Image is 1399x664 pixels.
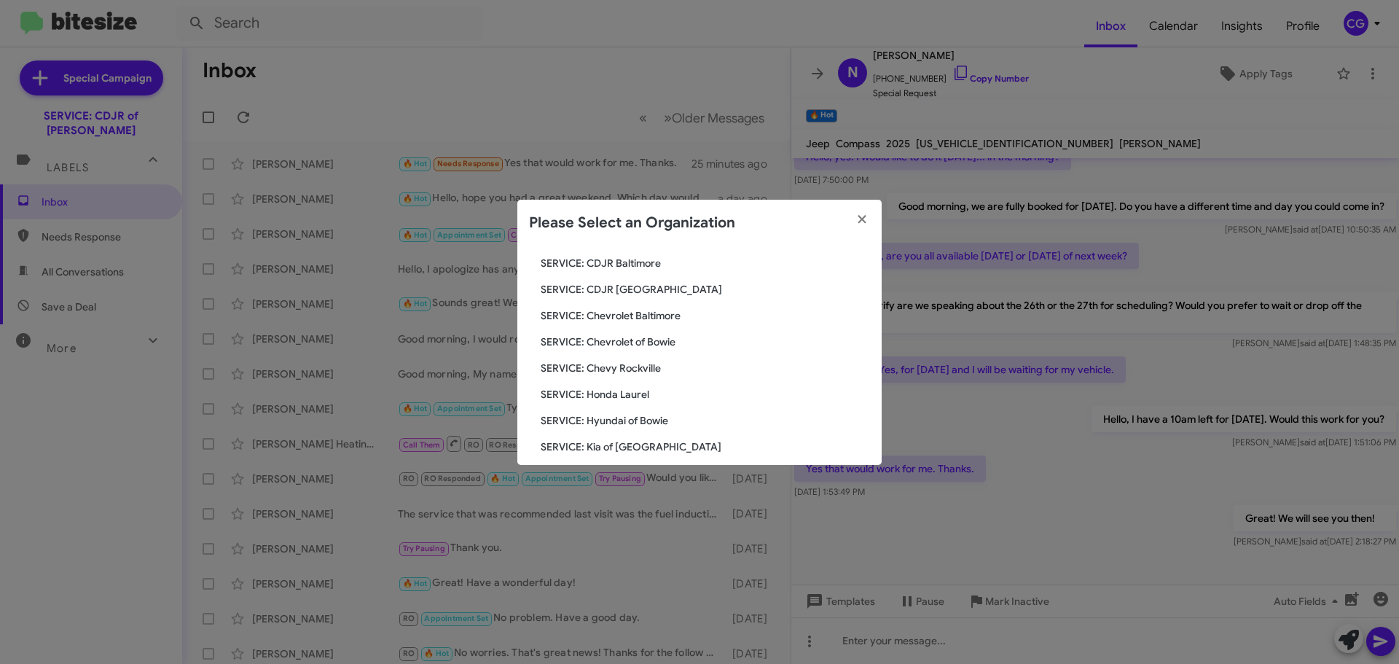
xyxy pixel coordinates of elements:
[529,211,735,235] h2: Please Select an Organization
[541,413,870,428] span: SERVICE: Hyundai of Bowie
[541,256,870,270] span: SERVICE: CDJR Baltimore
[541,335,870,349] span: SERVICE: Chevrolet of Bowie
[541,361,870,375] span: SERVICE: Chevy Rockville
[541,440,870,454] span: SERVICE: Kia of [GEOGRAPHIC_DATA]
[541,308,870,323] span: SERVICE: Chevrolet Baltimore
[541,387,870,402] span: SERVICE: Honda Laurel
[541,282,870,297] span: SERVICE: CDJR [GEOGRAPHIC_DATA]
